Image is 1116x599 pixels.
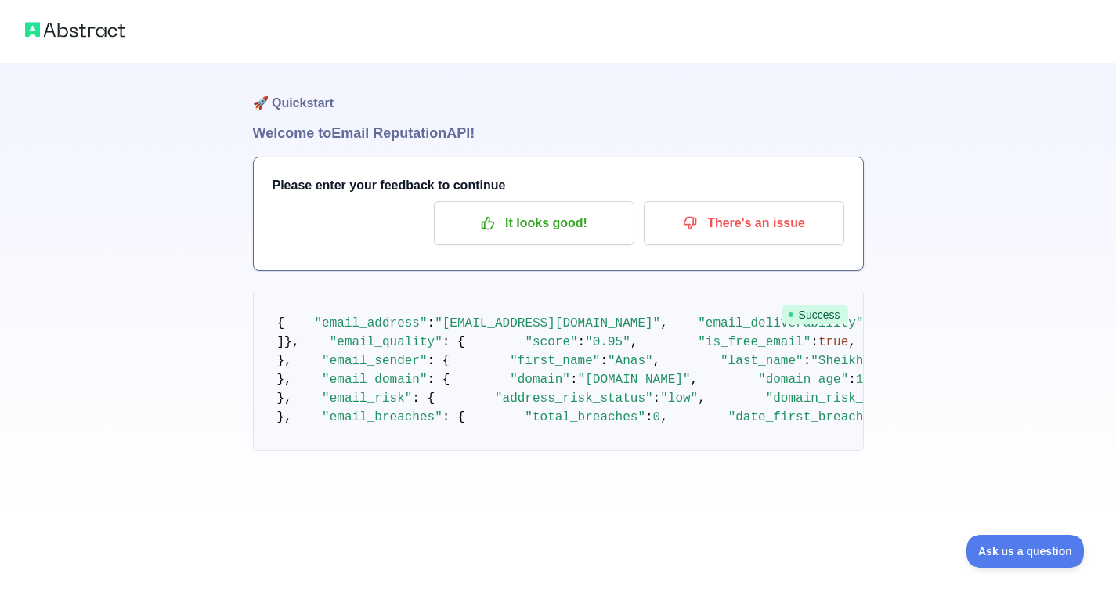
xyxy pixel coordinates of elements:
[510,373,570,387] span: "domain"
[653,410,661,424] span: 0
[698,335,811,349] span: "is_free_email"
[766,392,916,406] span: "domain_risk_status"
[848,373,856,387] span: :
[25,19,125,41] img: Abstract logo
[698,316,863,330] span: "email_deliverability"
[630,335,638,349] span: ,
[412,392,435,406] span: : {
[653,392,661,406] span: :
[804,354,811,368] span: :
[811,354,871,368] span: "Sheikh"
[728,410,887,424] span: "date_first_breached"
[434,201,634,245] button: It looks good!
[322,392,412,406] span: "email_risk"
[848,335,856,349] span: ,
[442,335,465,349] span: : {
[322,354,427,368] span: "email_sender"
[446,210,623,236] p: It looks good!
[428,316,435,330] span: :
[322,373,427,387] span: "email_domain"
[578,335,586,349] span: :
[758,373,848,387] span: "domain_age"
[656,210,832,236] p: There's an issue
[495,392,653,406] span: "address_risk_status"
[691,373,699,387] span: ,
[570,373,578,387] span: :
[253,122,864,144] h1: Welcome to Email Reputation API!
[600,354,608,368] span: :
[721,354,804,368] span: "last_name"
[322,410,442,424] span: "email_breaches"
[660,316,668,330] span: ,
[966,535,1085,568] iframe: Toggle Customer Support
[608,354,653,368] span: "Anas"
[315,316,428,330] span: "email_address"
[811,335,818,349] span: :
[856,373,894,387] span: 10967
[660,392,698,406] span: "low"
[698,392,706,406] span: ,
[428,354,450,368] span: : {
[782,305,848,324] span: Success
[525,335,577,349] span: "score"
[660,410,668,424] span: ,
[645,410,653,424] span: :
[818,335,848,349] span: true
[525,410,645,424] span: "total_breaches"
[442,410,465,424] span: : {
[277,316,285,330] span: {
[644,201,844,245] button: There's an issue
[435,316,660,330] span: "[EMAIL_ADDRESS][DOMAIN_NAME]"
[330,335,442,349] span: "email_quality"
[653,354,661,368] span: ,
[510,354,600,368] span: "first_name"
[273,176,844,195] h3: Please enter your feedback to continue
[578,373,691,387] span: "[DOMAIN_NAME]"
[253,63,864,122] h1: 🚀 Quickstart
[585,335,630,349] span: "0.95"
[428,373,450,387] span: : {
